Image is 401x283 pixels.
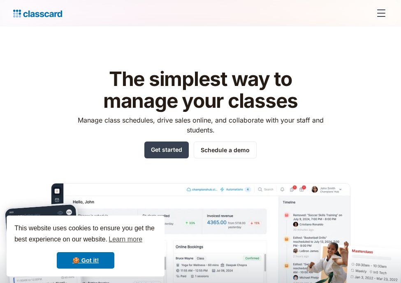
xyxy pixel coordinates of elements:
a: Schedule a demo [194,141,257,158]
div: cookieconsent [7,216,165,276]
a: Get started [144,141,189,158]
a: home [13,7,62,19]
span: This website uses cookies to ensure you get the best experience on our website. [14,223,157,246]
p: Manage class schedules, drive sales online, and collaborate with your staff and students. [70,115,331,135]
a: dismiss cookie message [57,252,114,269]
a: learn more about cookies [107,233,144,246]
div: menu [371,3,388,23]
h1: The simplest way to manage your classes [70,68,331,112]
